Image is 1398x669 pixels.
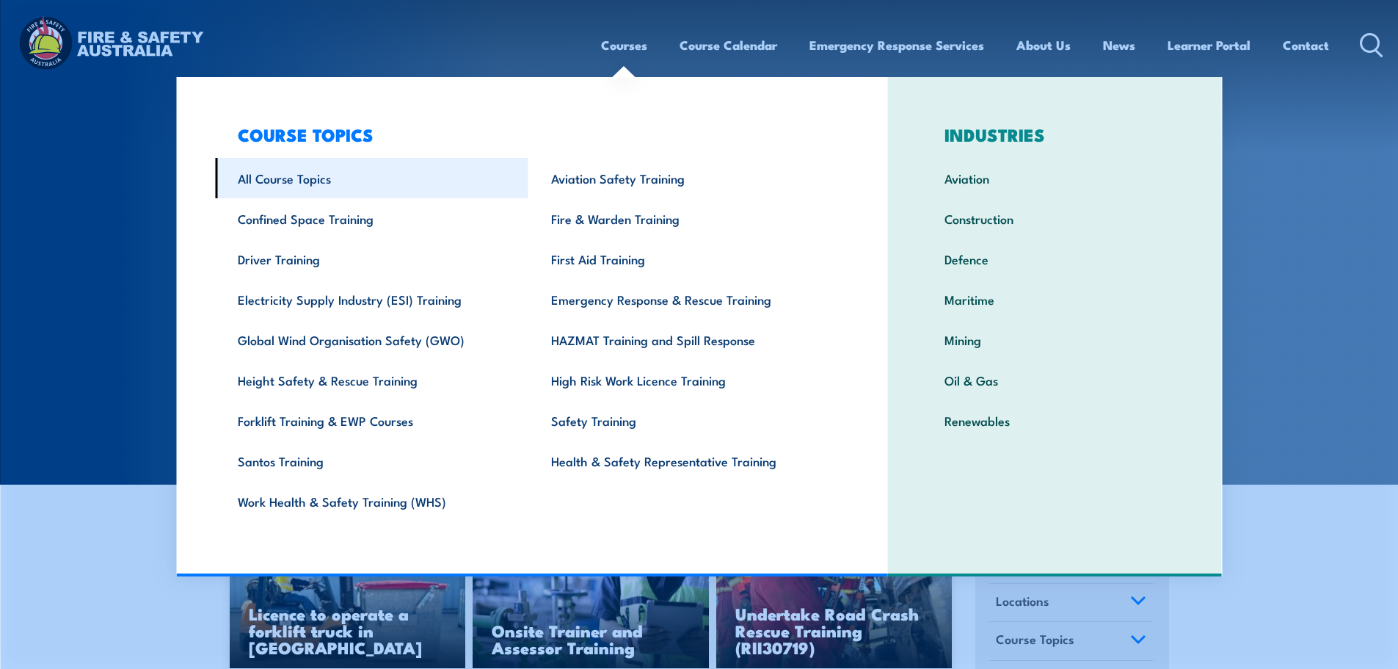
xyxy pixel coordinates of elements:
[735,605,933,656] h3: Undertake Road Crash Rescue Training (RII30719)
[922,158,1188,198] a: Aviation
[230,537,466,669] img: Licence to operate a forklift truck Training
[492,622,690,656] h3: Onsite Trainer and Assessor Training
[922,360,1188,400] a: Oil & Gas
[1283,26,1329,65] a: Contact
[922,124,1188,145] h3: INDUSTRIES
[528,400,842,441] a: Safety Training
[528,158,842,198] a: Aviation Safety Training
[473,537,709,669] a: Onsite Trainer and Assessor Training
[922,319,1188,360] a: Mining
[473,537,709,669] img: Safety For Leaders
[528,360,842,400] a: High Risk Work Licence Training
[996,591,1049,611] span: Locations
[528,239,842,279] a: First Aid Training
[215,158,528,198] a: All Course Topics
[809,26,984,65] a: Emergency Response Services
[680,26,777,65] a: Course Calendar
[601,26,647,65] a: Courses
[989,622,1153,660] a: Course Topics
[716,537,953,669] a: Undertake Road Crash Rescue Training (RII30719)
[215,319,528,360] a: Global Wind Organisation Safety (GWO)
[996,629,1074,649] span: Course Topics
[922,198,1188,239] a: Construction
[528,319,842,360] a: HAZMAT Training and Spill Response
[215,239,528,279] a: Driver Training
[1103,26,1135,65] a: News
[528,198,842,239] a: Fire & Warden Training
[215,279,528,319] a: Electricity Supply Industry (ESI) Training
[230,537,466,669] a: Licence to operate a forklift truck in [GEOGRAPHIC_DATA]
[922,400,1188,441] a: Renewables
[215,124,842,145] h3: COURSE TOPICS
[716,537,953,669] img: Road Crash Rescue Training
[249,605,447,656] h3: Licence to operate a forklift truck in [GEOGRAPHIC_DATA]
[215,360,528,400] a: Height Safety & Rescue Training
[528,441,842,481] a: Health & Safety Representative Training
[215,481,528,521] a: Work Health & Safety Training (WHS)
[922,239,1188,279] a: Defence
[989,584,1153,622] a: Locations
[528,279,842,319] a: Emergency Response & Rescue Training
[215,400,528,441] a: Forklift Training & EWP Courses
[1168,26,1250,65] a: Learner Portal
[215,441,528,481] a: Santos Training
[215,198,528,239] a: Confined Space Training
[1016,26,1071,65] a: About Us
[922,279,1188,319] a: Maritime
